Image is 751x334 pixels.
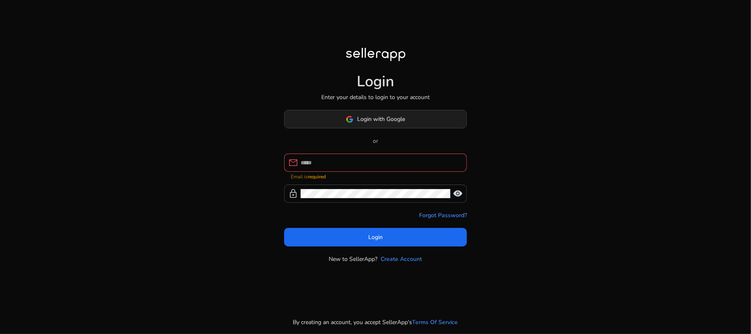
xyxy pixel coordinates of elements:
a: Create Account [381,255,422,263]
span: Login [368,233,383,242]
p: Enter your details to login to your account [321,93,430,102]
button: Login [284,228,467,246]
span: Login with Google [358,115,405,123]
span: lock [288,189,298,199]
img: google-logo.svg [346,116,353,123]
a: Terms Of Service [412,318,458,327]
button: Login with Google [284,110,467,128]
span: visibility [453,189,463,199]
strong: required [308,173,326,180]
mat-error: Email is [291,172,460,180]
p: or [284,137,467,145]
span: mail [288,158,298,168]
a: Forgot Password? [419,211,467,220]
p: New to SellerApp? [329,255,378,263]
h1: Login [357,73,394,90]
